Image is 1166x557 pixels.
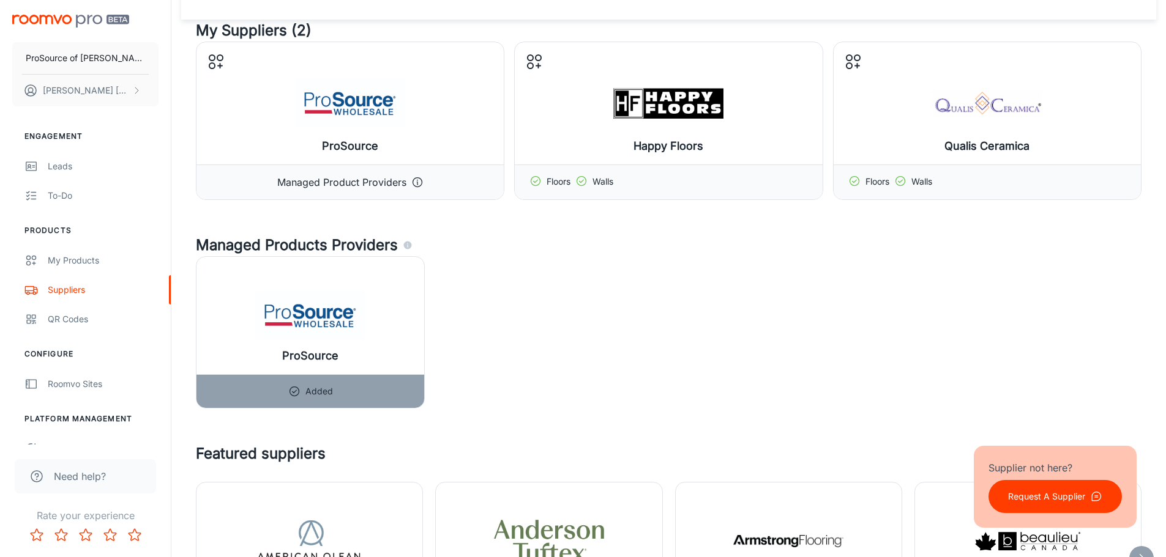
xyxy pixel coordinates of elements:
div: User Administration [48,442,159,456]
button: Rate 4 star [98,523,122,547]
p: [PERSON_NAME] [PERSON_NAME] [43,84,129,97]
h4: Managed Products Providers [196,234,1142,256]
p: Managed Product Providers [277,175,406,190]
button: Rate 2 star [49,523,73,547]
div: To-do [48,189,159,202]
p: Floors [865,175,889,190]
div: QR Codes [48,312,159,326]
h6: ProSource [282,347,338,364]
button: Rate 1 star [24,523,49,547]
img: ProSource [255,291,365,340]
div: Suppliers [48,283,159,297]
img: ProSource [295,79,405,128]
h4: My Suppliers (2) [196,20,1142,42]
button: ProSource of [PERSON_NAME][GEOGRAPHIC_DATA] [12,42,159,74]
img: Roomvo PRO Beta [12,15,129,28]
div: Roomvo Sites [48,377,159,391]
p: Walls [911,175,932,190]
p: Supplier not here? [988,460,1122,475]
div: Leads [48,160,159,173]
p: Request A Supplier [1008,490,1085,503]
p: Walls [592,175,613,190]
p: ProSource of [PERSON_NAME][GEOGRAPHIC_DATA] [26,51,145,65]
div: My Products [48,254,159,267]
button: [PERSON_NAME] [PERSON_NAME] [12,75,159,106]
button: Rate 5 star [122,523,147,547]
p: Added [305,385,333,398]
p: Rate your experience [10,508,161,523]
h4: Featured suppliers [196,443,1142,465]
button: Request A Supplier [988,480,1122,513]
button: Rate 3 star [73,523,98,547]
h6: ProSource [322,138,378,155]
div: Agencies and suppliers who work with us to automatically identify the specific products you carry [403,234,413,256]
span: Need help? [54,469,106,484]
p: Floors [547,175,570,190]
